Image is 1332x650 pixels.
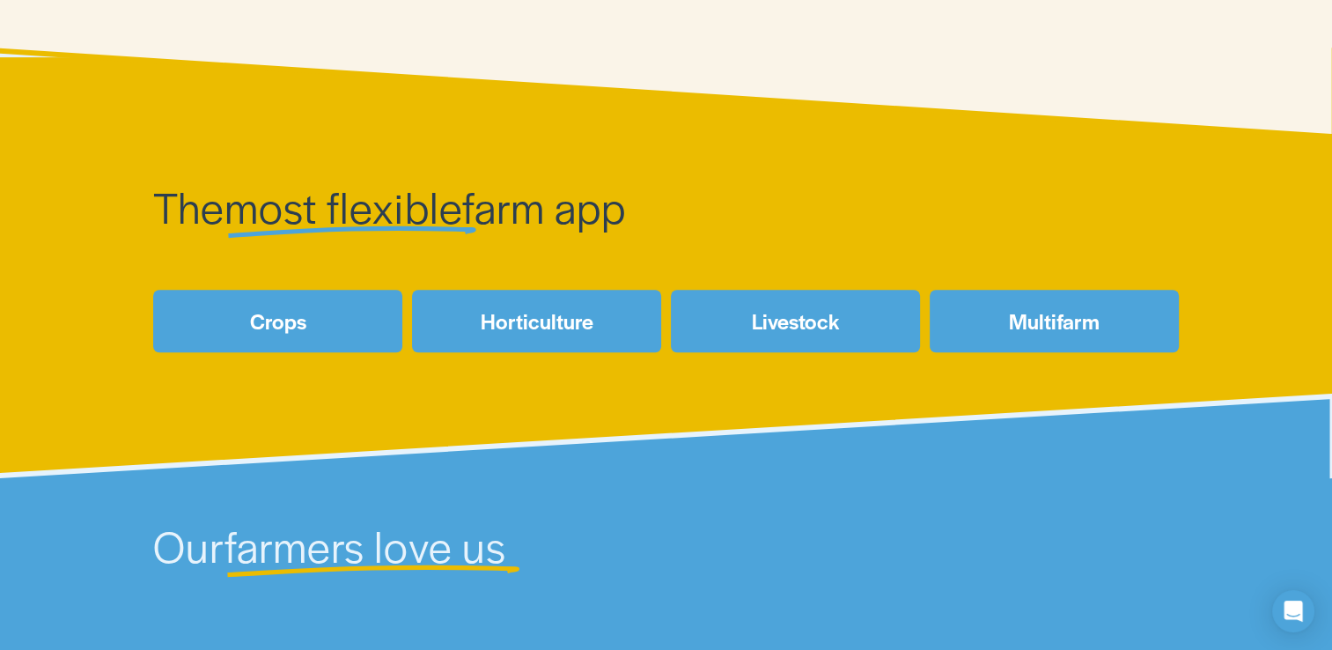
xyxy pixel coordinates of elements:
a: Livestock [671,290,920,352]
a: Multifarm [930,290,1179,352]
a: Horticulture [412,290,661,352]
a: Crops [153,290,402,352]
span: Our [153,515,224,575]
span: The [153,176,224,236]
div: Open Intercom Messenger [1272,590,1314,632]
span: farm app [462,176,626,236]
span: farmers love us [224,515,505,575]
span: most flexible [224,176,461,236]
